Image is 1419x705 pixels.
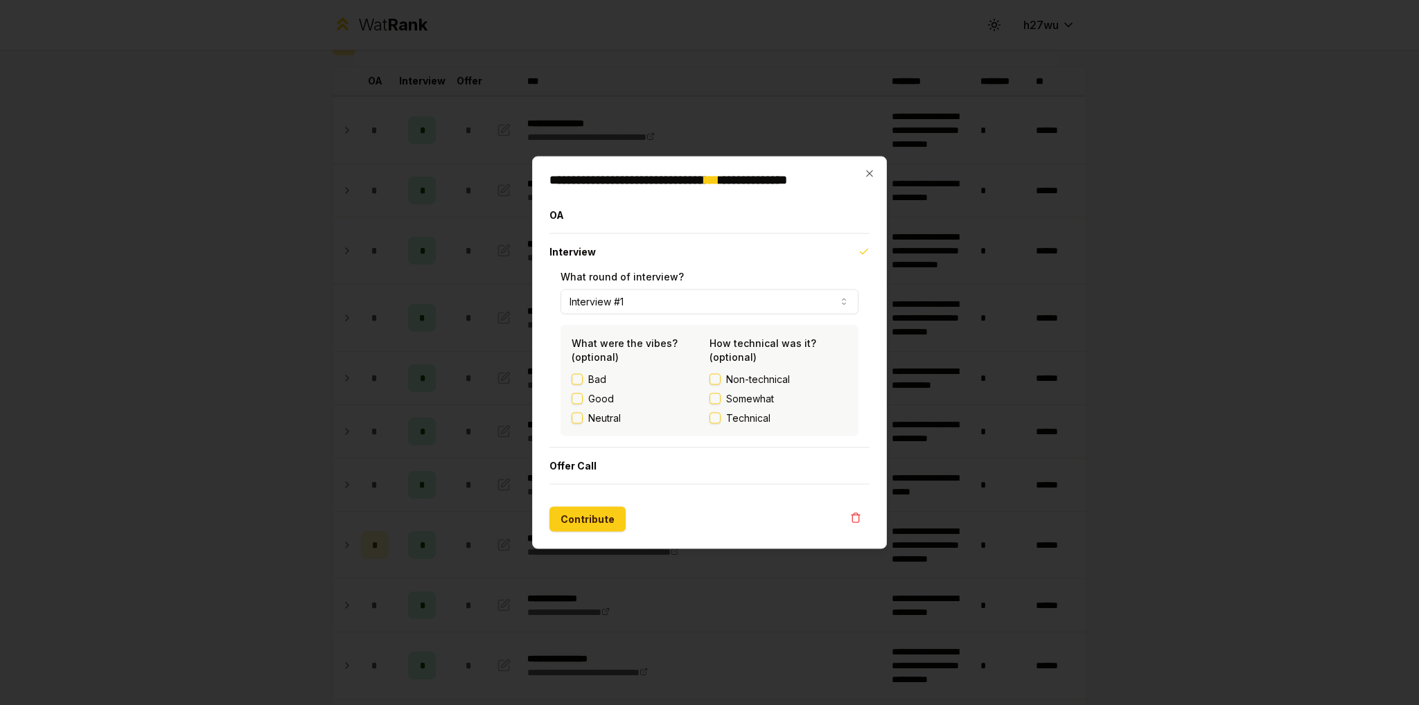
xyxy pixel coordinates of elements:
[588,373,606,386] label: Bad
[572,337,678,363] label: What were the vibes? (optional)
[726,392,774,406] span: Somewhat
[549,234,870,270] button: Interview
[709,413,721,424] button: Technical
[588,392,614,406] label: Good
[709,374,721,385] button: Non-technical
[549,197,870,233] button: OA
[588,411,621,425] label: Neutral
[726,411,770,425] span: Technical
[549,507,626,532] button: Contribute
[549,270,870,447] div: Interview
[549,448,870,484] button: Offer Call
[709,393,721,404] button: Somewhat
[726,373,790,386] span: Non-technical
[709,337,816,363] label: How technical was it? (optional)
[561,271,684,283] label: What round of interview?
